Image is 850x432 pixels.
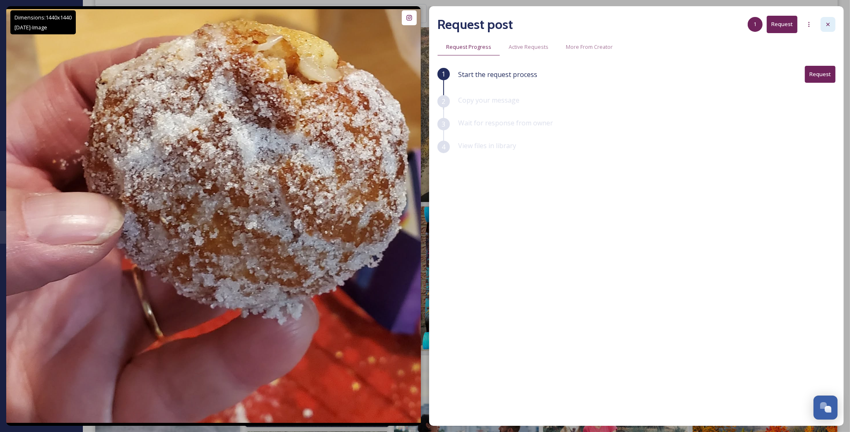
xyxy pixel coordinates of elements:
[458,118,553,127] span: Wait for response from owner
[14,24,47,31] span: [DATE] - Image
[458,96,519,105] span: Copy your message
[458,141,516,150] span: View files in library
[446,43,491,51] span: Request Progress
[566,43,613,51] span: More From Creator
[754,20,757,28] span: 1
[6,9,421,423] img: Had a good market last night, so treated myself to some malasadas from hawaiiandonutcompany. Oh m...
[442,142,445,152] span: 4
[442,69,445,79] span: 1
[767,16,797,33] button: Request
[442,119,445,129] span: 3
[814,396,838,420] button: Open Chat
[437,14,513,34] h2: Request post
[509,43,548,51] span: Active Requests
[458,70,537,79] span: Start the request process
[442,96,445,106] span: 2
[805,66,836,83] button: Request
[14,14,72,21] span: Dimensions: 1440 x 1440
